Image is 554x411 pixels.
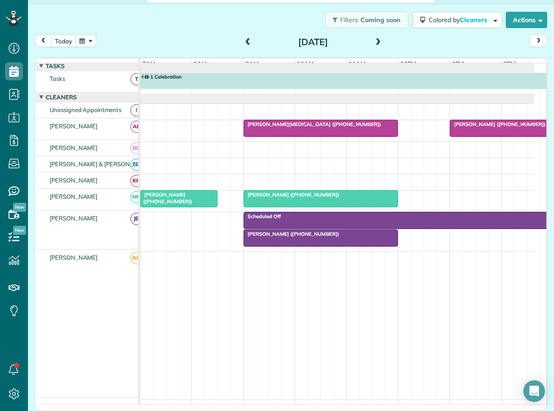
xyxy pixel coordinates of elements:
span: [PERSON_NAME] [48,193,100,200]
span: 8am [192,60,208,67]
span: CB [130,159,143,171]
span: 10am [295,60,315,67]
span: [PERSON_NAME] [48,254,100,261]
span: 1pm [450,60,466,67]
button: next [530,35,547,47]
span: [PERSON_NAME] ([PHONE_NUMBER]) [449,121,546,127]
button: today [51,35,76,47]
span: Cleaners [460,16,489,24]
span: New [13,226,26,235]
span: T [130,73,143,85]
h2: [DATE] [257,37,369,47]
span: 2pm [502,60,517,67]
span: [PERSON_NAME] ([PHONE_NUMBER]) [140,191,193,204]
span: [PERSON_NAME] [48,122,100,130]
span: Unassigned Appointments [48,106,123,113]
span: [PERSON_NAME] [48,215,100,222]
div: Open Intercom Messenger [523,380,545,402]
button: prev [35,35,52,47]
span: 11am [347,60,367,67]
span: [PERSON_NAME] ([PHONE_NUMBER]) [243,231,340,237]
span: Cleaners [44,93,78,101]
span: KH [130,175,143,187]
span: ! [130,104,143,117]
span: Tasks [44,62,66,70]
span: Colored by [429,16,490,24]
span: New [13,203,26,212]
span: 7am [140,60,157,67]
button: Actions [506,12,547,28]
button: Colored byCleaners [413,12,502,28]
span: Tasks [48,75,67,82]
span: Scheduled Off [243,213,282,220]
span: Coming soon [360,16,401,24]
span: 9am [244,60,260,67]
span: JB [130,213,143,225]
span: [PERSON_NAME] & [PERSON_NAME] [48,160,154,168]
span: 1 Celebration [140,74,182,80]
span: BR [130,142,143,154]
span: NM [130,191,143,203]
span: AF [130,121,143,133]
span: [PERSON_NAME][MEDICAL_DATA] ([PHONE_NUMBER]) [243,121,381,127]
span: [PERSON_NAME] [48,144,100,151]
span: [PERSON_NAME] [48,177,100,184]
span: 12pm [398,60,418,67]
span: [PERSON_NAME] ([PHONE_NUMBER]) [243,191,340,198]
span: AG [130,252,143,264]
span: Filters: [340,16,359,24]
